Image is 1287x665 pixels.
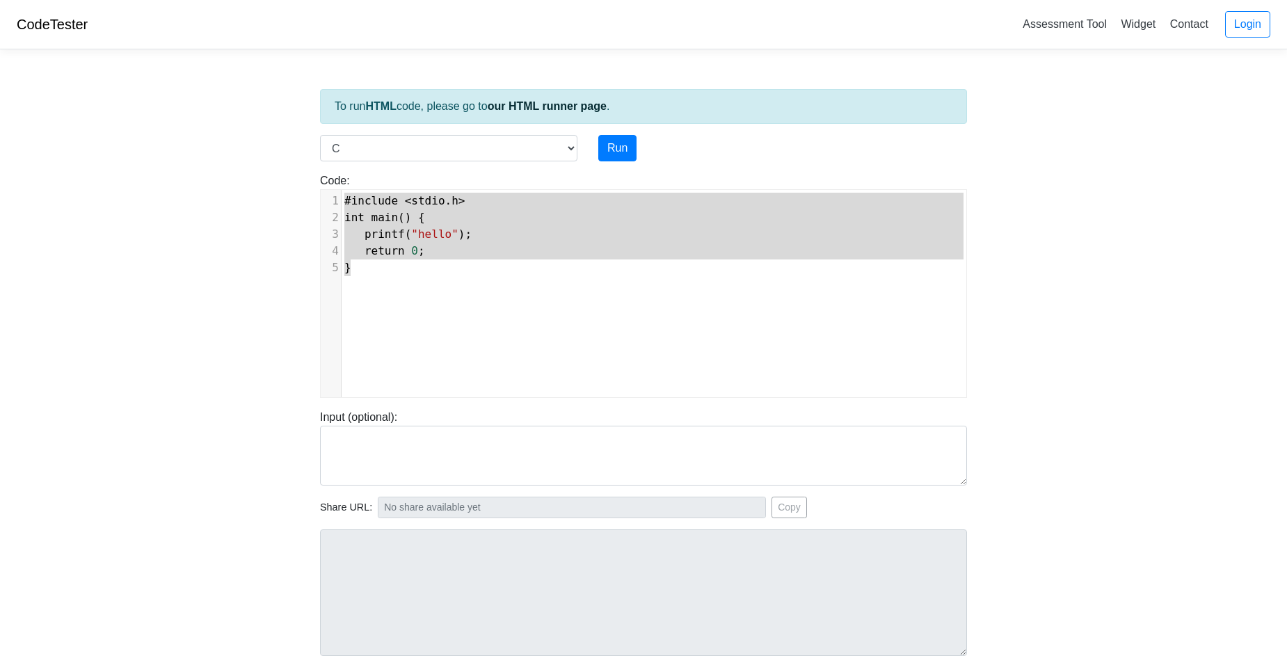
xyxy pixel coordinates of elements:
[365,244,405,257] span: return
[344,227,472,241] span: ( );
[1115,13,1161,35] a: Widget
[344,211,365,224] span: int
[488,100,607,112] a: our HTML runner page
[320,500,372,515] span: Share URL:
[321,193,341,209] div: 1
[320,89,967,124] div: To run code, please go to .
[451,194,458,207] span: h
[321,259,341,276] div: 5
[344,194,465,207] span: .
[344,261,351,274] span: }
[458,194,465,207] span: >
[772,497,807,518] button: Copy
[17,17,88,32] a: CodeTester
[344,211,425,224] span: () {
[310,409,977,486] div: Input (optional):
[321,243,341,259] div: 4
[1225,11,1270,38] a: Login
[378,497,766,518] input: No share available yet
[365,100,396,112] strong: HTML
[411,194,445,207] span: stdio
[411,227,458,241] span: "hello"
[411,244,418,257] span: 0
[1017,13,1112,35] a: Assessment Tool
[321,209,341,226] div: 2
[405,194,412,207] span: <
[365,227,405,241] span: printf
[598,135,637,161] button: Run
[344,244,425,257] span: ;
[1165,13,1214,35] a: Contact
[344,194,398,207] span: #include
[321,226,341,243] div: 3
[371,211,399,224] span: main
[310,173,977,398] div: Code:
